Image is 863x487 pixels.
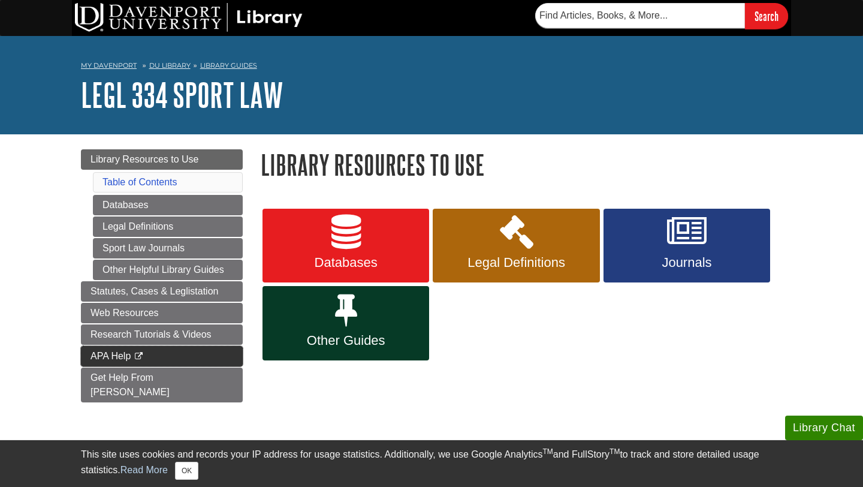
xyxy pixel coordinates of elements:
span: Get Help From [PERSON_NAME] [90,372,170,397]
a: APA Help [81,346,243,366]
a: Library Guides [200,61,257,70]
input: Search [745,3,788,29]
span: Statutes, Cases & Leglistation [90,286,218,296]
form: Searches DU Library's articles, books, and more [535,3,788,29]
a: My Davenport [81,61,137,71]
span: Research Tutorials & Videos [90,329,212,339]
sup: TM [609,447,620,456]
button: Close [175,462,198,480]
span: Journals [612,255,761,270]
a: Other Guides [262,286,429,360]
a: Statutes, Cases & Leglistation [81,281,243,302]
a: LEGL 334 Sport Law [81,76,283,113]
span: Legal Definitions [442,255,590,270]
h1: Library Resources to Use [261,149,782,180]
a: Research Tutorials & Videos [81,324,243,345]
a: DU Library [149,61,191,70]
i: This link opens in a new window [134,353,144,360]
input: Find Articles, Books, & More... [535,3,745,28]
span: Other Guides [271,333,420,348]
div: This site uses cookies and records your IP address for usage statistics. Additionally, we use Goo... [81,447,782,480]
a: Legal Definitions [433,209,599,283]
span: Library Resources to Use [90,154,199,164]
a: Library Resources to Use [81,149,243,170]
a: Databases [93,195,243,215]
a: Web Resources [81,303,243,323]
a: Read More [120,465,168,475]
span: Databases [271,255,420,270]
nav: breadcrumb [81,58,782,77]
span: Web Resources [90,308,159,318]
img: DU Library [75,3,303,32]
span: APA Help [90,351,131,361]
a: Table of Contents [102,177,177,187]
a: Other Helpful Library Guides [93,260,243,280]
div: Guide Page Menu [81,149,243,402]
a: Sport Law Journals [93,238,243,258]
a: Legal Definitions [93,217,243,237]
a: Get Help From [PERSON_NAME] [81,368,243,402]
button: Library Chat [785,416,863,440]
a: Databases [262,209,429,283]
sup: TM [542,447,553,456]
a: Journals [604,209,770,283]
